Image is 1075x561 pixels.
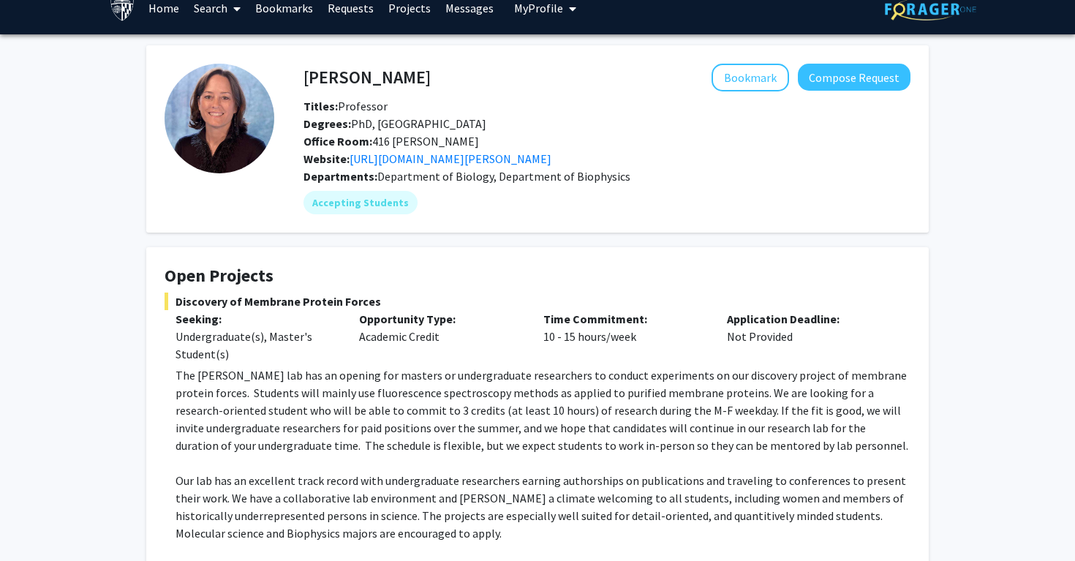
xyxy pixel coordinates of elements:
p: Our lab has an excellent track record with undergraduate researchers earning authorships on publi... [176,472,910,542]
span: PhD, [GEOGRAPHIC_DATA] [303,116,486,131]
div: Undergraduate(s), Master's Student(s) [176,328,337,363]
img: Profile Picture [165,64,274,173]
p: Time Commitment: [543,310,705,328]
b: Website: [303,151,350,166]
span: My Profile [514,1,563,15]
iframe: Chat [11,495,62,550]
span: Professor [303,99,388,113]
b: Office Room: [303,134,372,148]
h4: Open Projects [165,266,910,287]
p: Opportunity Type: [359,310,521,328]
button: Compose Request to Karen Fleming [798,64,910,91]
mat-chip: Accepting Students [303,191,418,214]
h4: [PERSON_NAME] [303,64,431,91]
button: Add Karen Fleming to Bookmarks [712,64,789,91]
p: Seeking: [176,310,337,328]
div: 10 - 15 hours/week [532,310,716,363]
b: Degrees: [303,116,351,131]
span: 416 [PERSON_NAME] [303,134,479,148]
span: Discovery of Membrane Protein Forces [165,293,910,310]
b: Departments: [303,169,377,184]
div: Not Provided [716,310,899,363]
b: Titles: [303,99,338,113]
a: Opens in a new tab [350,151,551,166]
p: Application Deadline: [727,310,889,328]
div: Academic Credit [348,310,532,363]
span: Department of Biology, Department of Biophysics [377,169,630,184]
p: The [PERSON_NAME] lab has an opening for masters or undergraduate researchers to conduct experime... [176,366,910,454]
